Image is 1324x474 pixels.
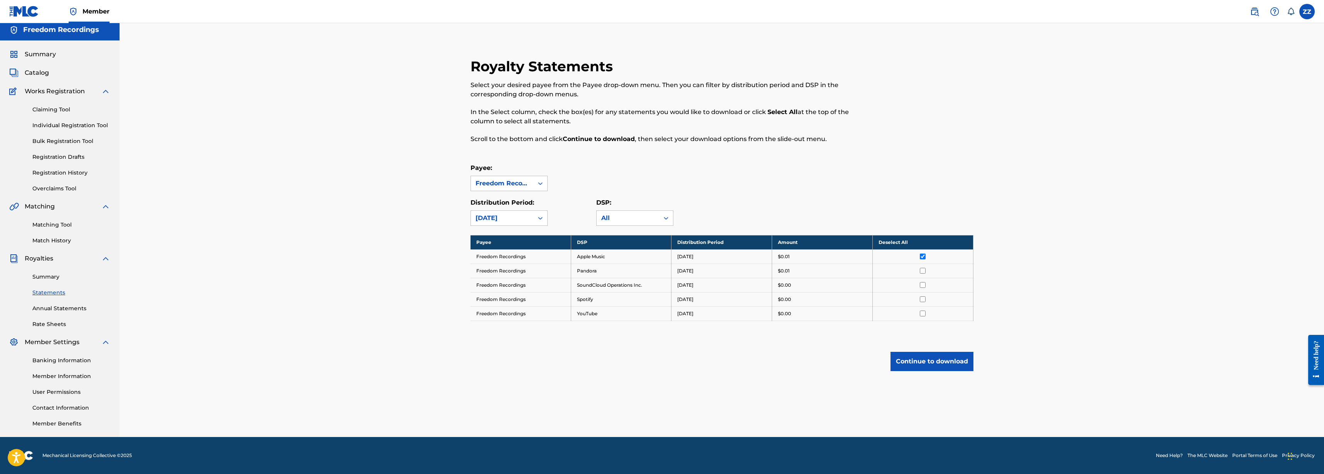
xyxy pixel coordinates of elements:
p: $0.00 [778,282,791,289]
img: search [1250,7,1259,16]
td: Freedom Recordings [471,292,571,306]
img: MLC Logo [9,6,39,17]
th: Distribution Period [671,235,772,249]
span: Member [83,7,110,16]
p: Scroll to the bottom and click , then select your download options from the slide-out menu. [471,134,858,144]
a: Rate Sheets [32,320,110,328]
a: Overclaims Tool [32,185,110,193]
label: DSP: [596,199,611,206]
td: [DATE] [671,264,772,278]
span: Catalog [25,68,49,77]
span: Summary [25,50,56,59]
a: Portal Terms of Use [1232,452,1277,459]
img: Top Rightsholder [69,7,78,16]
img: Matching [9,202,19,211]
a: Matching Tool [32,221,110,229]
img: logo [9,451,33,460]
div: User Menu [1299,4,1315,19]
a: Member Information [32,372,110,380]
img: expand [101,254,110,263]
a: Banking Information [32,356,110,365]
strong: Select All [767,108,798,116]
td: Pandora [571,264,671,278]
h5: Freedom Recordings [23,25,99,34]
button: Continue to download [891,352,973,371]
p: $0.01 [778,267,789,274]
img: Member Settings [9,338,19,347]
td: [DATE] [671,249,772,264]
a: Member Benefits [32,420,110,428]
div: Notifications [1287,8,1295,15]
img: Works Registration [9,87,19,96]
td: Spotify [571,292,671,306]
th: Amount [772,235,873,249]
iframe: Resource Center [1302,328,1324,392]
a: Match History [32,237,110,245]
img: expand [101,202,110,211]
a: Privacy Policy [1282,452,1315,459]
img: expand [101,87,110,96]
a: Public Search [1247,4,1262,19]
td: Freedom Recordings [471,278,571,292]
img: help [1270,7,1279,16]
span: Matching [25,202,55,211]
img: Accounts [9,25,19,35]
a: User Permissions [32,388,110,396]
img: Royalties [9,254,19,263]
th: Deselect All [872,235,973,249]
a: Need Help? [1156,452,1183,459]
a: SummarySummary [9,50,56,59]
a: Contact Information [32,404,110,412]
td: SoundCloud Operations Inc. [571,278,671,292]
td: Freedom Recordings [471,306,571,321]
a: CatalogCatalog [9,68,49,77]
td: [DATE] [671,278,772,292]
a: Registration History [32,169,110,177]
span: Mechanical Licensing Collective © 2025 [42,452,132,459]
a: The MLC Website [1187,452,1228,459]
p: $0.01 [778,253,789,260]
td: Freedom Recordings [471,249,571,264]
p: In the Select column, check the box(es) for any statements you would like to download or click at... [471,108,858,126]
div: Help [1267,4,1282,19]
td: YouTube [571,306,671,321]
a: Individual Registration Tool [32,121,110,129]
a: Claiming Tool [32,106,110,114]
td: Apple Music [571,249,671,264]
a: Registration Drafts [32,153,110,161]
label: Distribution Period: [471,199,534,206]
p: Select your desired payee from the Payee drop-down menu. Then you can filter by distribution peri... [471,81,858,99]
span: Royalties [25,254,53,263]
div: [DATE] [476,213,529,223]
td: Freedom Recordings [471,264,571,278]
a: Summary [32,273,110,281]
img: Summary [9,50,19,59]
a: Statements [32,289,110,297]
iframe: Chat Widget [1285,437,1324,474]
p: $0.00 [778,296,791,303]
label: Payee: [471,164,492,171]
img: expand [101,338,110,347]
div: All [601,213,654,223]
img: Catalog [9,68,19,77]
span: Works Registration [25,87,85,96]
div: Drag [1288,445,1292,468]
a: Bulk Registration Tool [32,137,110,145]
td: [DATE] [671,292,772,306]
th: DSP [571,235,671,249]
h2: Royalty Statements [471,58,617,75]
td: [DATE] [671,306,772,321]
strong: Continue to download [563,135,635,143]
div: Freedom Recordings [476,179,529,188]
a: Annual Statements [32,304,110,313]
span: Member Settings [25,338,79,347]
p: $0.00 [778,310,791,317]
th: Payee [471,235,571,249]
